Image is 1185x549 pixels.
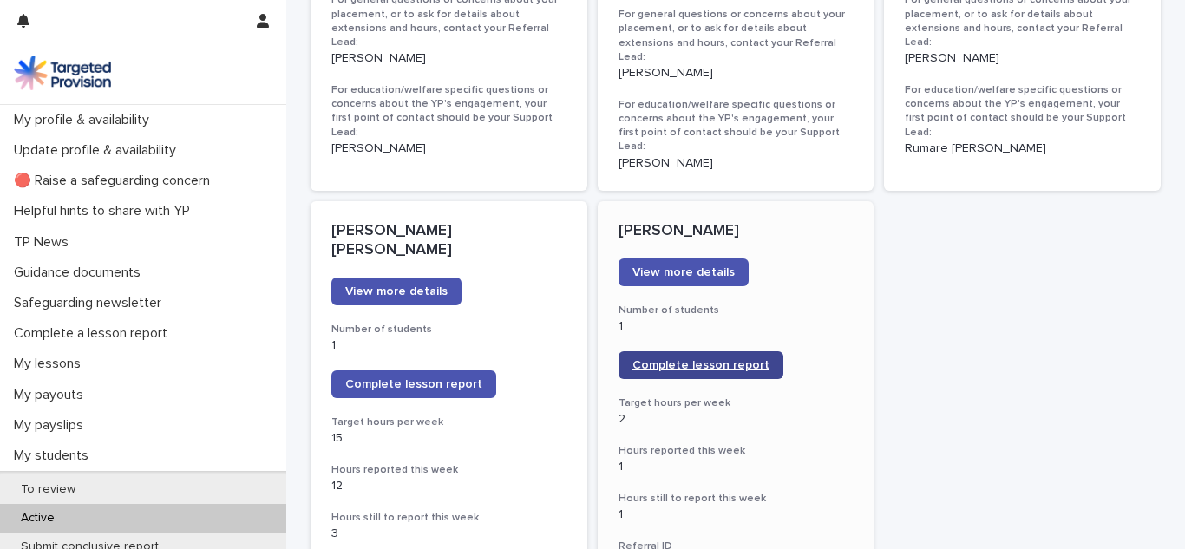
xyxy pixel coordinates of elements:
[7,417,97,434] p: My payslips
[619,351,783,379] a: Complete lesson report
[7,295,175,311] p: Safeguarding newsletter
[331,370,496,398] a: Complete lesson report
[331,415,566,429] h3: Target hours per week
[632,359,769,371] span: Complete lesson report
[619,396,854,410] h3: Target hours per week
[331,431,566,446] p: 15
[619,258,749,286] a: View more details
[619,66,854,81] p: [PERSON_NAME]
[7,325,181,342] p: Complete a lesson report
[619,507,854,522] p: 1
[7,511,69,526] p: Active
[7,234,82,251] p: TP News
[619,460,854,474] p: 1
[345,378,482,390] span: Complete lesson report
[619,412,854,427] p: 2
[331,141,566,156] p: [PERSON_NAME]
[619,98,854,154] h3: For education/welfare specific questions or concerns about the YP's engagement, your first point ...
[7,142,190,159] p: Update profile & availability
[905,141,1140,156] p: Rumare [PERSON_NAME]
[331,278,462,305] a: View more details
[619,492,854,506] h3: Hours still to report this week
[331,51,566,66] p: [PERSON_NAME]
[331,511,566,525] h3: Hours still to report this week
[331,323,566,337] h3: Number of students
[7,265,154,281] p: Guidance documents
[7,203,204,219] p: Helpful hints to share with YP
[331,222,566,259] p: [PERSON_NAME] [PERSON_NAME]
[7,112,163,128] p: My profile & availability
[331,526,566,541] p: 3
[7,173,224,189] p: 🔴 Raise a safeguarding concern
[905,83,1140,140] h3: For education/welfare specific questions or concerns about the YP's engagement, your first point ...
[619,156,854,171] p: [PERSON_NAME]
[331,463,566,477] h3: Hours reported this week
[619,319,854,334] p: 1
[7,448,102,464] p: My students
[7,387,97,403] p: My payouts
[632,266,735,278] span: View more details
[905,51,1140,66] p: [PERSON_NAME]
[331,83,566,140] h3: For education/welfare specific questions or concerns about the YP's engagement, your first point ...
[619,222,854,241] p: [PERSON_NAME]
[619,444,854,458] h3: Hours reported this week
[619,8,854,64] h3: For general questions or concerns about your placement, or to ask for details about extensions an...
[619,304,854,317] h3: Number of students
[331,479,566,493] p: 12
[331,338,566,353] p: 1
[345,285,448,297] span: View more details
[14,56,111,90] img: M5nRWzHhSzIhMunXDL62
[7,482,89,497] p: To review
[7,356,95,372] p: My lessons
